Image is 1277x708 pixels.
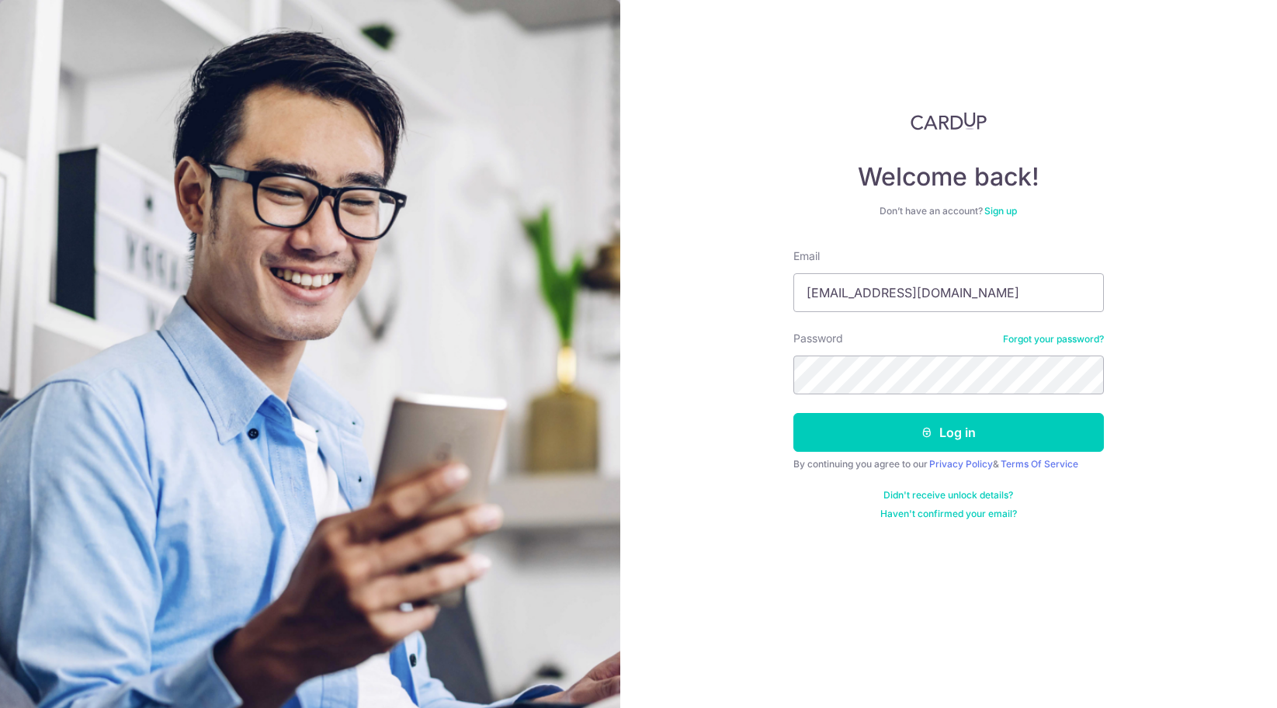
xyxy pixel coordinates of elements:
[880,508,1017,520] a: Haven't confirmed your email?
[793,273,1104,312] input: Enter your Email
[793,331,843,346] label: Password
[929,458,993,470] a: Privacy Policy
[793,248,820,264] label: Email
[793,205,1104,217] div: Don’t have an account?
[911,112,987,130] img: CardUp Logo
[984,205,1017,217] a: Sign up
[1003,333,1104,345] a: Forgot your password?
[793,458,1104,470] div: By continuing you agree to our &
[793,413,1104,452] button: Log in
[793,161,1104,193] h4: Welcome back!
[1001,458,1078,470] a: Terms Of Service
[883,489,1013,501] a: Didn't receive unlock details?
